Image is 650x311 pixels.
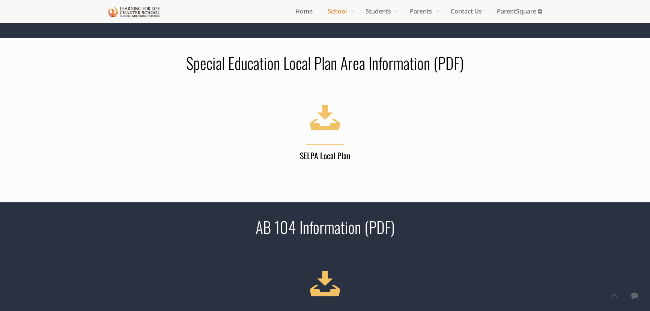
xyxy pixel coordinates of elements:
a: Back to top icon [606,288,622,303]
span: Home [288,6,320,17]
h2: Special Education Local Plan Area Information (PDF) [101,53,549,72]
span: Parents [402,6,443,17]
h2: AB 104 Information (PDF) [101,217,549,237]
span: Students [358,6,402,17]
h4: SELPA Local Plan [215,149,435,161]
span: School [320,6,358,17]
img: Important Information [108,5,160,18]
a: SELPA Local Plan [215,97,435,161]
span: ParentSquare ⧉ [489,6,549,17]
span: Contact Us [443,6,489,17]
